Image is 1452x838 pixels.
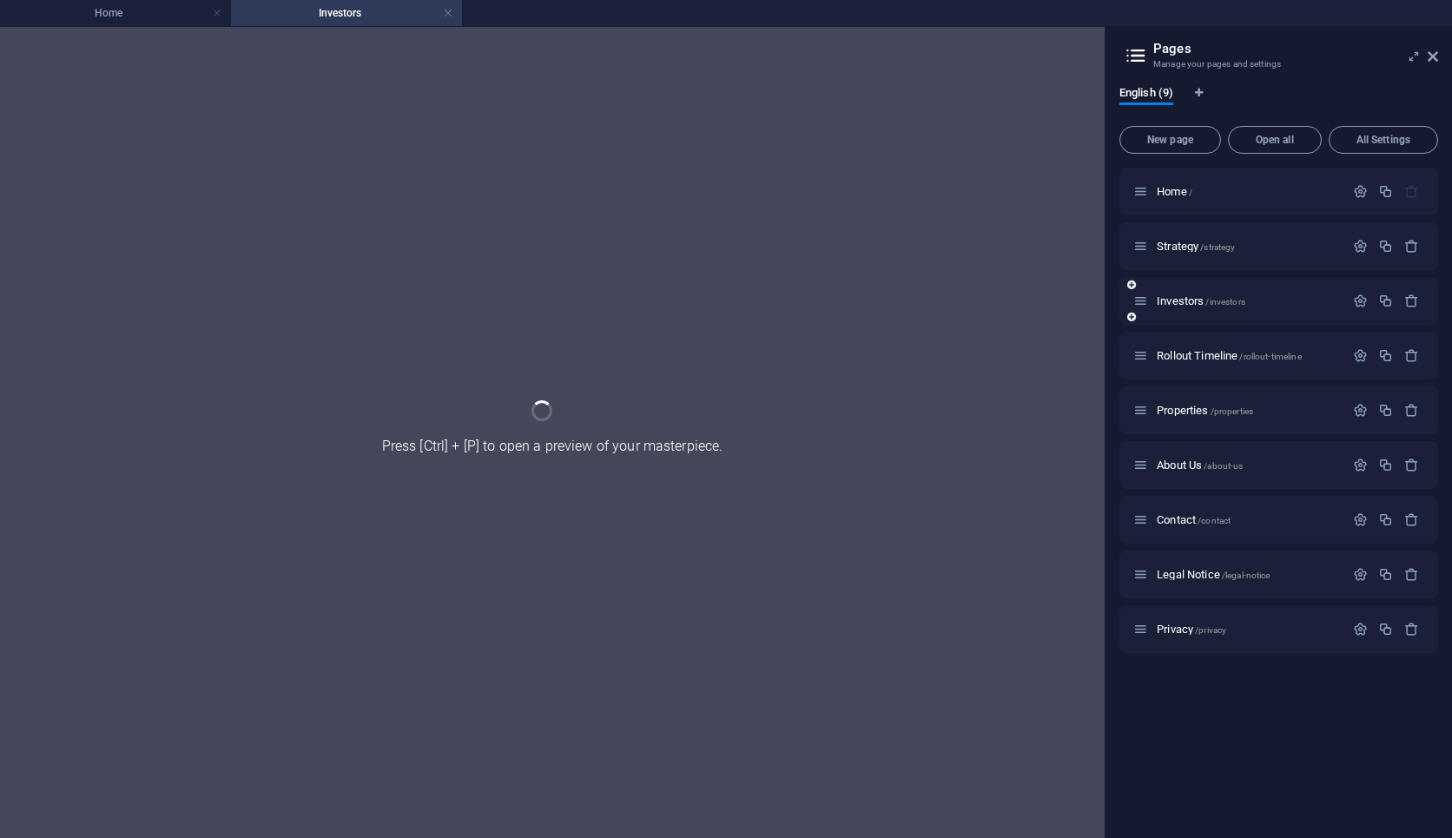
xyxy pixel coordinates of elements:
[1152,350,1344,361] div: Rollout Timeline/rollout-timeline
[1329,126,1438,154] button: All Settings
[1157,294,1245,307] span: Investors
[1378,294,1393,308] div: Duplicate
[1353,184,1368,199] div: Settings
[1157,513,1231,526] span: Contact
[1353,403,1368,418] div: Settings
[1353,567,1368,582] div: Settings
[1353,239,1368,254] div: Settings
[231,3,462,23] h4: Investors
[1378,403,1393,418] div: Duplicate
[1211,406,1254,416] span: /properties
[1152,514,1344,525] div: Contact/contact
[1195,625,1226,635] span: /privacy
[1378,622,1393,637] div: Duplicate
[1152,569,1344,580] div: Legal Notice/legal-notice
[1204,461,1243,471] span: /about-us
[1353,622,1368,637] div: Settings
[1157,568,1270,581] span: Click to open page
[1404,403,1419,418] div: Remove
[1336,135,1430,145] span: All Settings
[1353,512,1368,527] div: Settings
[1378,239,1393,254] div: Duplicate
[1152,405,1344,416] div: Properties/properties
[1152,295,1344,307] div: Investors/investors
[1404,567,1419,582] div: Remove
[1157,623,1226,636] span: Click to open page
[1378,184,1393,199] div: Duplicate
[1353,458,1368,472] div: Settings
[1152,459,1344,471] div: About Us/about-us
[1119,82,1173,107] span: English (9)
[1157,240,1235,253] span: Click to open page
[1157,349,1302,362] span: Rollout Timeline
[1378,348,1393,363] div: Duplicate
[1200,242,1235,252] span: /strategy
[1404,294,1419,308] div: Remove
[1152,186,1344,197] div: Home/
[1404,184,1419,199] div: The startpage cannot be deleted
[1228,126,1322,154] button: Open all
[1404,512,1419,527] div: Remove
[1157,404,1253,417] span: Properties
[1152,624,1344,635] div: Privacy/privacy
[1404,458,1419,472] div: Remove
[1353,348,1368,363] div: Settings
[1189,188,1192,197] span: /
[1239,352,1301,361] span: /rollout-timeline
[1198,516,1231,525] span: /contact
[1404,239,1419,254] div: Remove
[1157,185,1192,198] span: Click to open page
[1353,294,1368,308] div: Settings
[1152,241,1344,252] div: Strategy/strategy
[1157,459,1243,472] span: About Us
[1153,56,1403,72] h3: Manage your pages and settings
[1404,622,1419,637] div: Remove
[1378,512,1393,527] div: Duplicate
[1404,348,1419,363] div: Remove
[1222,571,1270,580] span: /legal-notice
[1378,458,1393,472] div: Duplicate
[1153,41,1438,56] h2: Pages
[1236,135,1314,145] span: Open all
[1205,297,1244,307] span: /investors
[1127,135,1213,145] span: New page
[1119,86,1438,119] div: Language Tabs
[1119,126,1221,154] button: New page
[1378,567,1393,582] div: Duplicate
